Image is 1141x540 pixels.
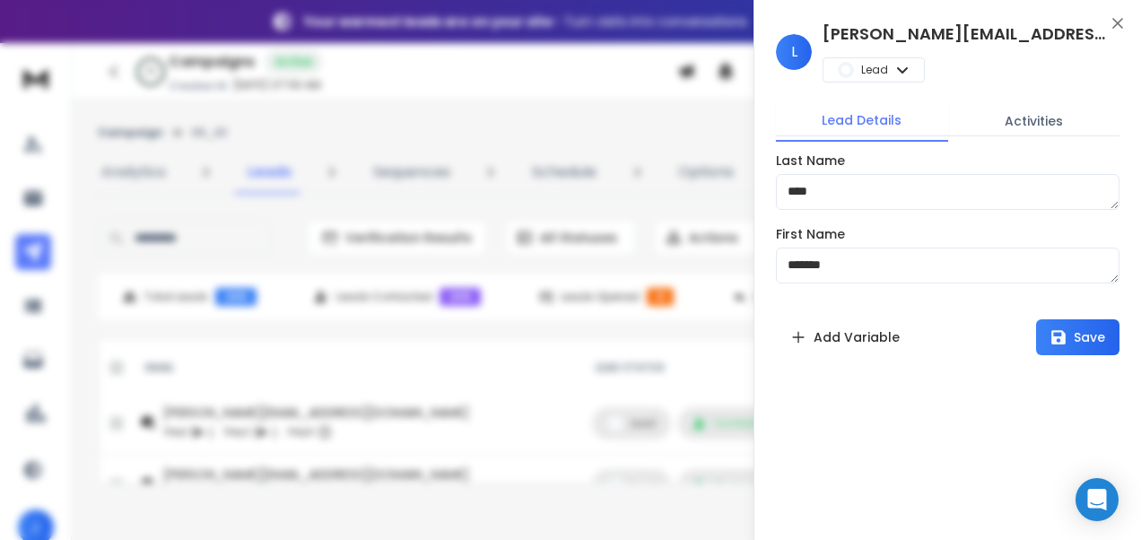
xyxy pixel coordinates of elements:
button: Add Variable [776,319,914,355]
button: Lead Details [776,100,948,142]
p: Lead [861,63,888,77]
button: Activities [948,101,1120,141]
span: L [776,34,812,70]
button: Save [1036,319,1119,355]
div: Open Intercom Messenger [1076,478,1119,521]
label: First Name [776,228,845,240]
h1: [PERSON_NAME][EMAIL_ADDRESS][DOMAIN_NAME] [823,22,1110,47]
label: Last Name [776,154,845,167]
